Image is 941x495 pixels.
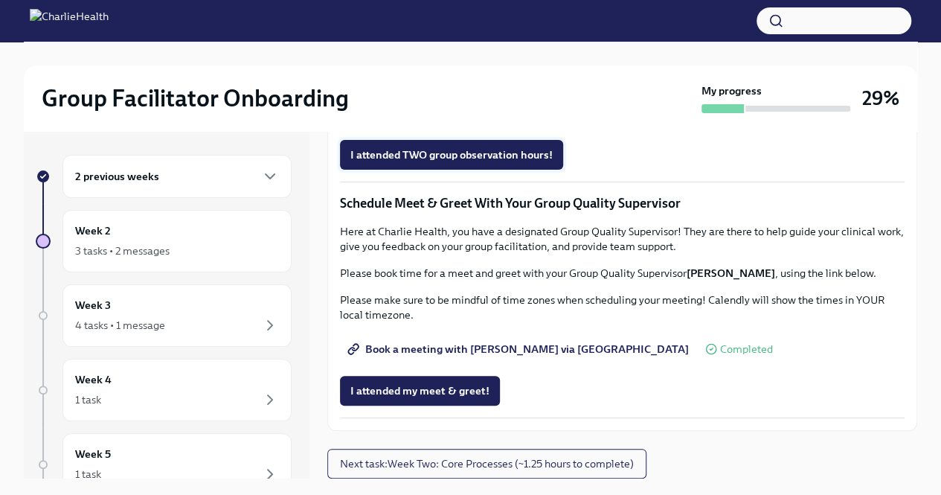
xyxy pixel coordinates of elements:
h3: 29% [862,85,899,112]
span: Book a meeting with [PERSON_NAME] via [GEOGRAPHIC_DATA] [350,342,689,357]
p: Schedule Meet & Greet With Your Group Quality Supervisor [340,194,905,212]
span: Completed [720,344,773,355]
a: Book a meeting with [PERSON_NAME] via [GEOGRAPHIC_DATA] [340,334,699,364]
h6: Week 3 [75,297,111,313]
div: 1 task [75,392,101,407]
span: Next task : Week Two: Core Processes (~1.25 hours to complete) [340,456,634,471]
div: 1 task [75,467,101,482]
img: CharlieHealth [30,9,109,33]
strong: My progress [701,83,762,98]
h6: Week 5 [75,446,111,462]
h6: Week 4 [75,371,112,388]
button: Next task:Week Two: Core Processes (~1.25 hours to complete) [327,449,646,479]
div: 3 tasks • 2 messages [75,243,170,258]
button: I attended TWO group observation hours! [340,140,563,170]
h2: Group Facilitator Onboarding [42,83,349,113]
h6: Week 2 [75,223,111,239]
button: I attended my meet & greet! [340,376,500,406]
span: I attended TWO group observation hours! [350,147,553,162]
p: Here at Charlie Health, you have a designated Group Quality Supervisor! They are there to help gu... [340,224,905,254]
p: Please book time for a meet and greet with your Group Quality Supervisor , using the link below. [340,266,905,281]
a: Week 34 tasks • 1 message [36,284,292,347]
a: Week 23 tasks • 2 messages [36,210,292,272]
div: 4 tasks • 1 message [75,318,165,333]
a: Week 41 task [36,359,292,421]
strong: [PERSON_NAME] [687,266,775,280]
span: I attended my meet & greet! [350,383,489,398]
h6: 2 previous weeks [75,168,159,185]
div: 2 previous weeks [62,155,292,198]
p: Please make sure to be mindful of time zones when scheduling your meeting! Calendly will show the... [340,293,905,322]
